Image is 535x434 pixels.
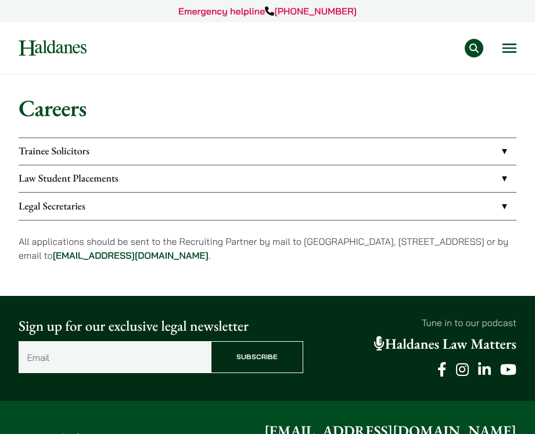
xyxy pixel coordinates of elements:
[319,316,516,330] p: Tune in to our podcast
[374,335,516,353] a: Haldanes Law Matters
[19,165,516,192] a: Law Student Placements
[19,234,516,262] p: All applications should be sent to the Recruiting Partner by mail to [GEOGRAPHIC_DATA], [STREET_A...
[211,341,303,372] input: Subscribe
[19,94,516,122] h1: Careers
[19,138,516,165] a: Trainee Solicitors
[53,249,209,261] a: [EMAIL_ADDRESS][DOMAIN_NAME]
[502,44,516,53] button: Open menu
[19,341,211,372] input: Email
[178,5,357,17] a: Emergency helpline[PHONE_NUMBER]
[19,193,516,219] a: Legal Secretaries
[19,316,303,337] p: Sign up for our exclusive legal newsletter
[465,39,483,57] button: Search
[19,40,87,56] img: Logo of Haldanes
